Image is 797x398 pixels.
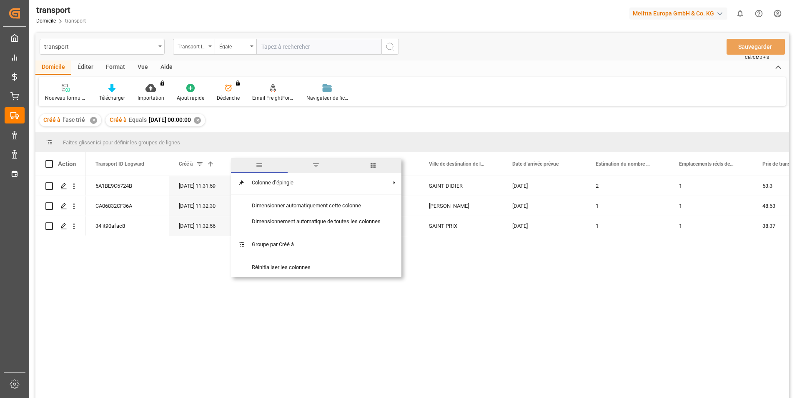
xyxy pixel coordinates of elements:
[288,158,344,173] span: filtre
[245,198,387,214] span: Dimensionner automatiquement cette colonne
[669,196,752,216] div: 1
[85,176,169,196] div: 5A1BE9C5724B
[90,117,97,124] div: ✕
[71,60,100,75] div: Éditer
[345,158,401,173] span: colonnes
[43,116,60,123] span: Créé à
[85,216,169,236] div: 34lit90afac8
[179,161,193,167] span: Créé à
[502,196,586,216] div: [DATE]
[215,39,256,55] button: Ouvrir le menu
[429,161,485,167] span: Ville de destination de livraison
[586,196,669,216] div: 1
[749,4,768,23] button: Centre d’aide
[596,161,652,167] span: Estimation du nombre de places de palettes
[178,41,206,50] div: Transport ID Logward
[99,94,125,102] div: Télécharger
[100,60,131,75] div: Format
[256,39,381,55] input: Tapez à rechercher
[252,94,294,102] div: Email FreightForwarders
[45,94,87,102] div: Nouveau formulaire
[245,214,387,229] span: Dimensionnement automatique de toutes les colonnes
[44,41,155,51] div: transport
[586,216,669,236] div: 1
[110,116,127,123] span: Créé à
[173,39,215,55] button: Ouvrir le menu
[586,176,669,196] div: 2
[502,176,586,196] div: [DATE]
[219,41,248,50] div: Égale
[633,9,714,18] font: Melitta Europa GmbH & Co. KG
[63,139,180,146] span: Faites glisser ici pour définir les groupes de lignes
[502,216,586,236] div: [DATE]
[129,116,147,123] span: Equals
[85,196,169,216] div: CA06832CF36A
[131,60,154,75] div: Vue
[419,216,502,236] div: SAINT PRIX
[36,18,56,24] a: Domicile
[669,216,752,236] div: 1
[727,39,785,55] button: Sauvegarder
[177,94,204,102] div: Ajout rapide
[745,54,769,60] span: Ctrl/CMD + S
[669,176,752,196] div: 1
[149,116,191,123] span: [DATE] 00:00:00
[419,176,502,196] div: SAINT DIDIER
[35,216,85,236] div: Appuyez sur ESPACE pour sélectionner cette rangée.
[63,116,85,123] span: l’asc trié
[35,60,71,75] div: Domicile
[95,161,144,167] span: Transport ID Logward
[58,160,76,168] div: Action
[169,216,252,236] div: [DATE] 11:32:56
[245,175,387,191] span: Colonne d’épingle
[419,196,502,216] div: [PERSON_NAME]
[245,259,387,275] span: Réinitialiser les colonnes
[306,94,348,102] div: Navigateur de fichiers
[512,161,559,167] span: Date d’arrivée prévue
[731,4,749,23] button: Afficher 0 nouvelles notifications
[245,237,387,252] span: Groupe par Créé à
[169,176,252,196] div: [DATE] 11:31:59
[194,117,201,124] div: ✕
[679,161,735,167] span: Emplacements réels des palettes
[35,176,85,196] div: Appuyez sur ESPACE pour sélectionner cette rangée.
[381,39,399,55] button: Bouton de recherche
[231,158,288,173] span: Généralités
[154,60,179,75] div: Aide
[629,5,731,21] button: Melitta Europa GmbH & Co. KG
[36,4,86,16] div: transport
[35,196,85,216] div: Appuyez sur ESPACE pour sélectionner cette rangée.
[169,196,252,216] div: [DATE] 11:32:30
[40,39,165,55] button: Ouvrir le menu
